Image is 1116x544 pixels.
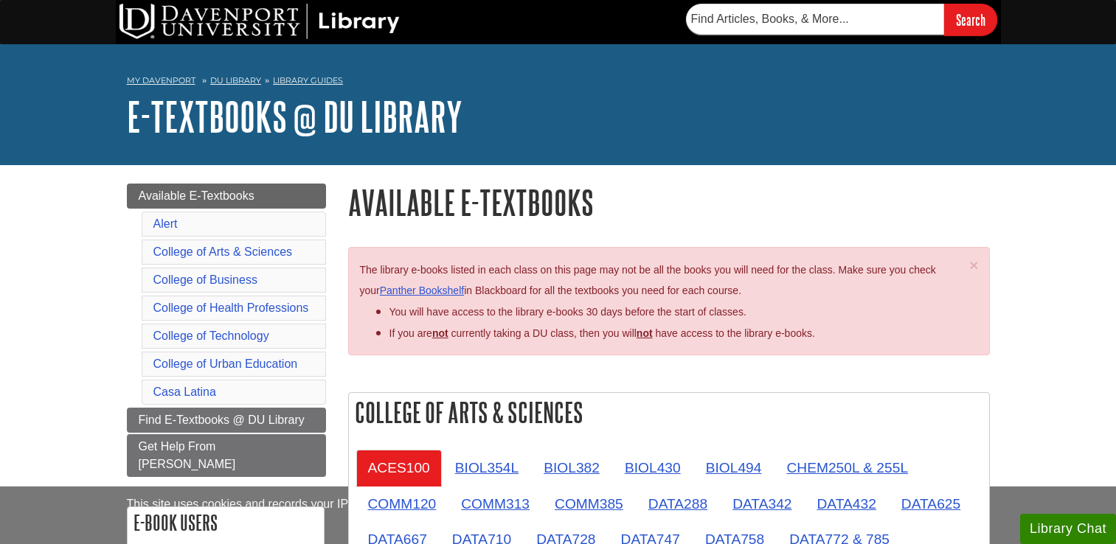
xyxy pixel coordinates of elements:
[273,75,343,86] a: Library Guides
[153,217,178,230] a: Alert
[153,386,216,398] a: Casa Latina
[127,94,462,139] a: E-Textbooks @ DU Library
[127,408,326,433] a: Find E-Textbooks @ DU Library
[356,450,442,486] a: ACES100
[127,71,990,94] nav: breadcrumb
[686,4,944,35] input: Find Articles, Books, & More...
[969,257,978,273] button: Close
[153,245,293,258] a: College of Arts & Sciences
[153,358,298,370] a: College of Urban Education
[128,507,324,538] h2: E-book Users
[432,327,448,339] strong: not
[449,486,541,522] a: COMM313
[119,4,400,39] img: DU Library
[348,184,990,221] h1: Available E-Textbooks
[637,486,719,522] a: DATA288
[443,450,530,486] a: BIOL354L
[210,75,261,86] a: DU Library
[349,393,989,432] h2: College of Arts & Sciences
[153,329,269,342] a: College of Technology
[694,450,774,486] a: BIOL494
[774,450,920,486] a: CHEM250L & 255L
[805,486,887,522] a: DATA432
[360,264,936,297] span: The library e-books listed in each class on this page may not be all the books you will need for ...
[637,327,653,339] u: not
[721,486,803,522] a: DATA342
[389,327,815,339] span: If you are currently taking a DU class, then you will have access to the library e-books.
[1020,514,1116,544] button: Library Chat
[543,486,635,522] a: COMM385
[153,273,257,286] a: College of Business
[139,414,305,426] span: Find E-Textbooks @ DU Library
[139,189,254,202] span: Available E-Textbooks
[127,434,326,477] a: Get Help From [PERSON_NAME]
[127,184,326,209] a: Available E-Textbooks
[686,4,997,35] form: Searches DU Library's articles, books, and more
[890,486,972,522] a: DATA625
[139,440,236,470] span: Get Help From [PERSON_NAME]
[532,450,611,486] a: BIOL382
[380,285,464,296] a: Panther Bookshelf
[127,74,195,87] a: My Davenport
[944,4,997,35] input: Search
[356,486,448,522] a: COMM120
[389,306,746,318] span: You will have access to the library e-books 30 days before the start of classes.
[153,301,309,314] a: College of Health Professions
[613,450,693,486] a: BIOL430
[969,257,978,273] span: ×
